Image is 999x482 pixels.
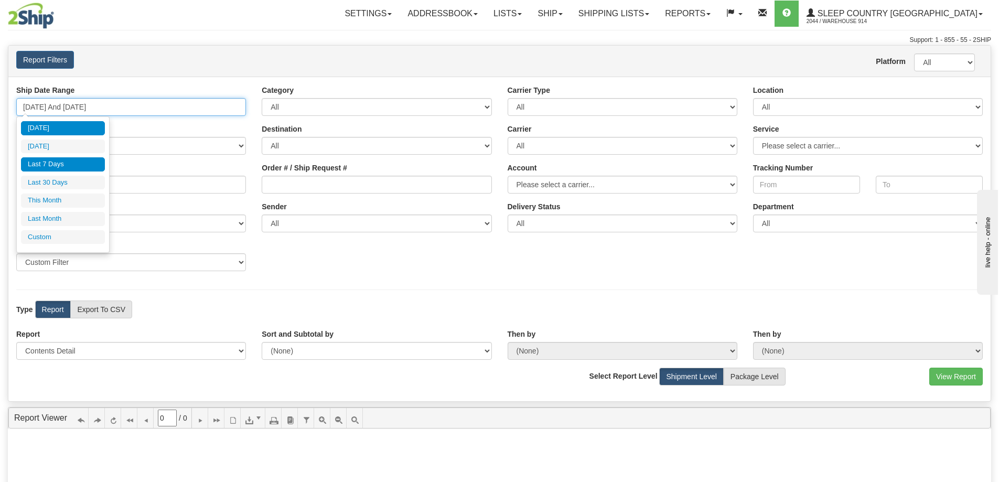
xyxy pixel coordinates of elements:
[262,124,302,134] label: Destination
[35,301,71,318] label: Report
[262,329,334,339] label: Sort and Subtotal by
[183,413,187,423] span: 0
[815,9,977,18] span: Sleep Country [GEOGRAPHIC_DATA]
[571,1,657,27] a: Shipping lists
[659,368,724,385] label: Shipment Level
[16,329,40,339] label: Report
[21,157,105,172] li: Last 7 Days
[876,176,983,194] input: To
[753,124,779,134] label: Service
[753,329,781,339] label: Then by
[21,121,105,135] li: [DATE]
[21,212,105,226] li: Last Month
[799,1,991,27] a: Sleep Country [GEOGRAPHIC_DATA] 2044 / Warehouse 914
[508,201,561,212] label: Please ensure data set in report has been RECENTLY tracked from your Shipment History
[8,3,54,29] img: logo2044.jpg
[21,230,105,244] li: Custom
[16,51,74,69] button: Report Filters
[508,85,550,95] label: Carrier Type
[486,1,530,27] a: Lists
[929,368,983,385] button: View Report
[753,85,783,95] label: Location
[753,201,794,212] label: Department
[753,163,813,173] label: Tracking Number
[724,368,786,385] label: Package Level
[16,304,33,315] label: Type
[21,140,105,154] li: [DATE]
[8,9,97,17] div: live help - online
[508,329,536,339] label: Then by
[400,1,486,27] a: Addressbook
[508,124,532,134] label: Carrier
[589,371,658,381] label: Select Report Level
[657,1,718,27] a: Reports
[753,176,860,194] input: From
[807,16,885,27] span: 2044 / Warehouse 914
[70,301,132,318] label: Export To CSV
[530,1,570,27] a: Ship
[508,163,537,173] label: Account
[179,413,181,423] span: /
[876,56,898,67] label: Platform
[262,163,347,173] label: Order # / Ship Request #
[337,1,400,27] a: Settings
[975,187,998,294] iframe: chat widget
[16,85,74,95] label: Ship Date Range
[21,176,105,190] li: Last 30 Days
[14,413,67,422] a: Report Viewer
[21,194,105,208] li: This Month
[262,201,286,212] label: Sender
[262,85,294,95] label: Category
[508,215,737,232] select: Please ensure data set in report has been RECENTLY tracked from your Shipment History
[8,36,991,45] div: Support: 1 - 855 - 55 - 2SHIP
